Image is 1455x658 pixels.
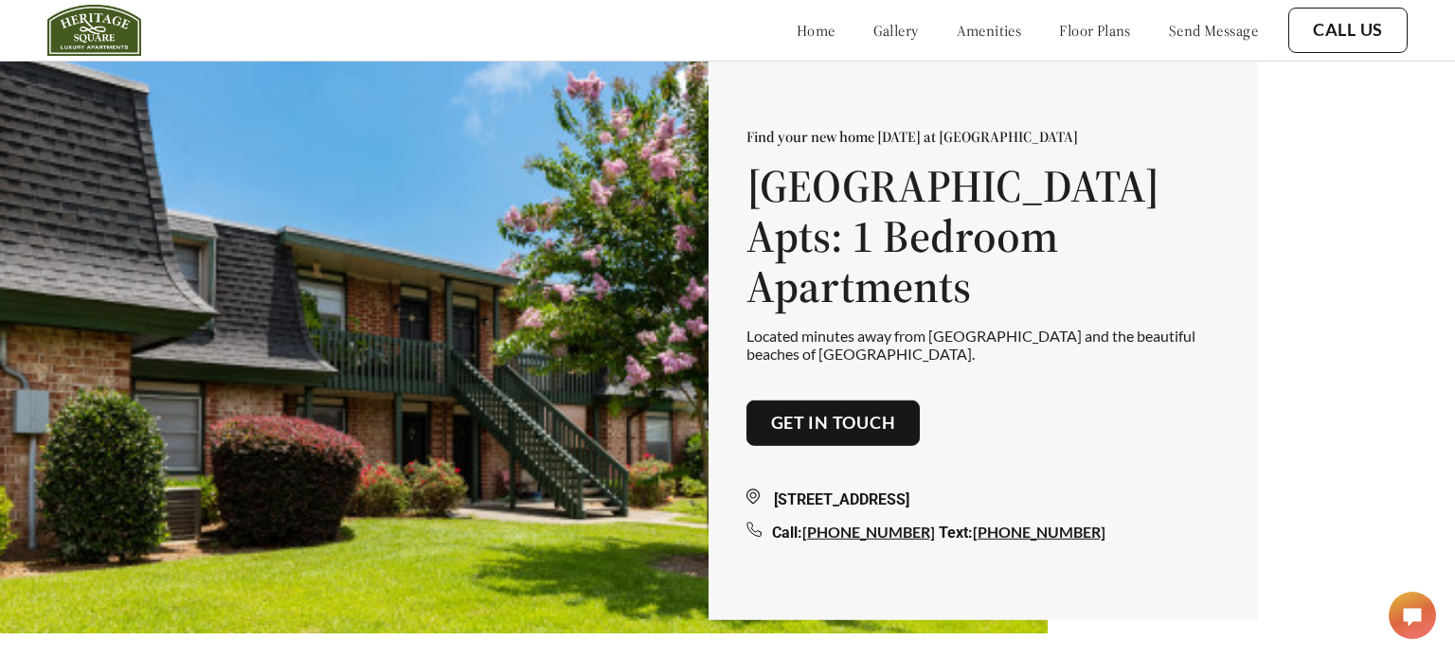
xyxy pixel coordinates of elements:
p: Find your new home [DATE] at [GEOGRAPHIC_DATA] [746,127,1220,146]
a: amenities [957,21,1022,40]
a: Call Us [1313,20,1383,41]
a: send message [1169,21,1258,40]
button: Get in touch [746,400,921,446]
a: gallery [873,21,919,40]
a: [PHONE_NUMBER] [802,523,935,541]
h1: [GEOGRAPHIC_DATA] Apts: 1 Bedroom Apartments [746,161,1220,311]
a: Get in touch [771,413,896,434]
a: floor plans [1059,21,1131,40]
div: [STREET_ADDRESS] [746,489,1220,511]
a: home [797,21,835,40]
span: Call: [772,524,802,542]
p: Located minutes away from [GEOGRAPHIC_DATA] and the beautiful beaches of [GEOGRAPHIC_DATA]. [746,327,1220,363]
a: [PHONE_NUMBER] [973,523,1105,541]
img: heritage_square_logo.jpg [47,5,141,56]
button: Call Us [1288,8,1408,53]
span: Text: [939,524,973,542]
